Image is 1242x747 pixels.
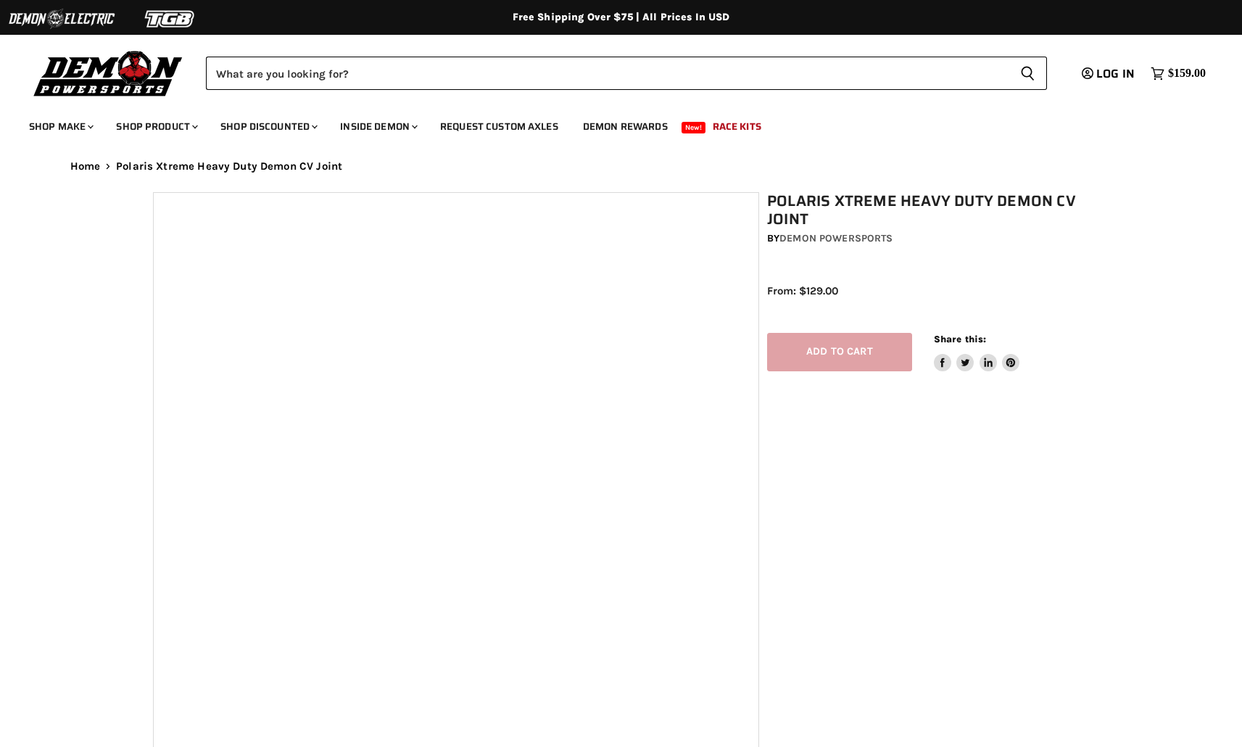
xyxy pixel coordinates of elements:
span: Log in [1096,65,1135,83]
form: Product [206,57,1047,90]
span: New! [682,122,706,133]
a: Request Custom Axles [429,112,569,141]
img: Demon Electric Logo 2 [7,5,116,33]
ul: Main menu [18,106,1202,141]
div: Free Shipping Over $75 | All Prices In USD [41,11,1201,24]
a: Demon Rewards [572,112,679,141]
a: $159.00 [1143,63,1213,84]
a: Inside Demon [329,112,426,141]
h1: Polaris Xtreme Heavy Duty Demon CV Joint [767,192,1098,228]
a: Shop Make [18,112,102,141]
span: Share this: [934,334,986,344]
span: $159.00 [1168,67,1206,81]
span: Polaris Xtreme Heavy Duty Demon CV Joint [116,160,342,173]
span: From: $129.00 [767,284,838,297]
div: by [767,231,1098,247]
a: Race Kits [702,112,772,141]
a: Shop Product [105,112,207,141]
img: TGB Logo 2 [116,5,225,33]
a: Demon Powersports [779,232,893,244]
a: Log in [1075,67,1143,81]
nav: Breadcrumbs [41,160,1201,173]
a: Shop Discounted [210,112,326,141]
button: Search [1009,57,1047,90]
input: Search [206,57,1009,90]
a: Home [70,160,101,173]
aside: Share this: [934,333,1020,371]
img: Demon Powersports [29,47,188,99]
